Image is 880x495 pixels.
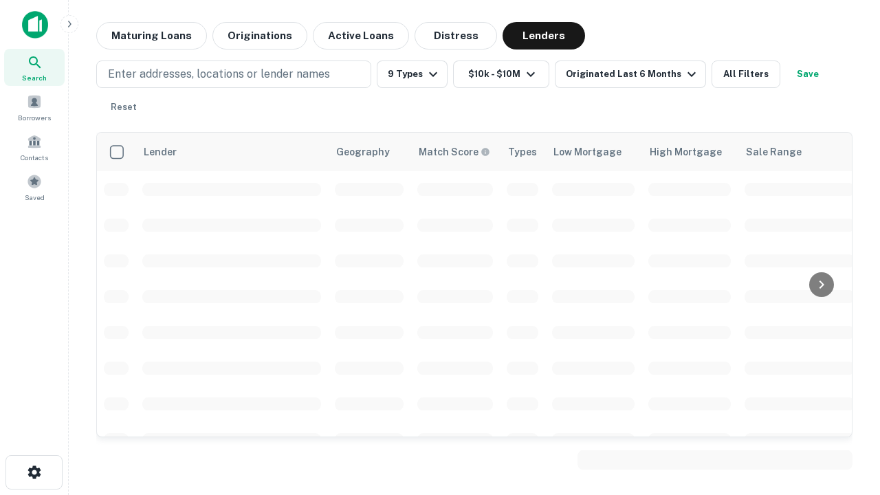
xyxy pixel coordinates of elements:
iframe: Chat Widget [811,341,880,407]
button: Lenders [503,22,585,49]
th: Geography [328,133,410,171]
span: Contacts [21,152,48,163]
button: Save your search to get updates of matches that match your search criteria. [786,60,830,88]
div: Lender [144,144,177,160]
span: Saved [25,192,45,203]
span: Borrowers [18,112,51,123]
button: $10k - $10M [453,60,549,88]
div: Capitalize uses an advanced AI algorithm to match your search with the best lender. The match sco... [419,144,490,159]
button: All Filters [712,60,780,88]
a: Saved [4,168,65,206]
button: Reset [102,93,146,121]
div: Originated Last 6 Months [566,66,700,82]
button: Maturing Loans [96,22,207,49]
a: Borrowers [4,89,65,126]
p: Enter addresses, locations or lender names [108,66,330,82]
span: Search [22,72,47,83]
div: High Mortgage [650,144,722,160]
a: Search [4,49,65,86]
button: Active Loans [313,22,409,49]
div: Geography [336,144,390,160]
th: Capitalize uses an advanced AI algorithm to match your search with the best lender. The match sco... [410,133,500,171]
th: High Mortgage [641,133,738,171]
th: Low Mortgage [545,133,641,171]
div: Types [508,144,537,160]
div: Low Mortgage [553,144,621,160]
a: Contacts [4,129,65,166]
img: capitalize-icon.png [22,11,48,38]
div: Sale Range [746,144,802,160]
th: Lender [135,133,328,171]
button: Distress [415,22,497,49]
button: Enter addresses, locations or lender names [96,60,371,88]
button: Originations [212,22,307,49]
th: Sale Range [738,133,861,171]
h6: Match Score [419,144,487,159]
button: Originated Last 6 Months [555,60,706,88]
button: 9 Types [377,60,448,88]
th: Types [500,133,545,171]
